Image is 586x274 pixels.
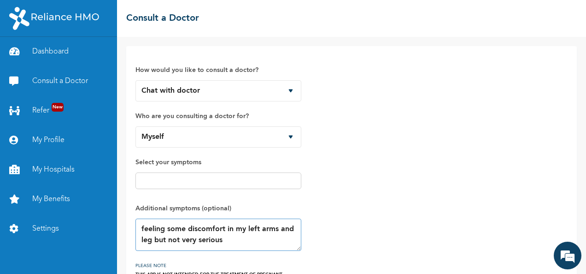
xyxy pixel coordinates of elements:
label: Additional symptoms (optional) [135,203,301,214]
h2: Consult a Doctor [126,12,199,25]
h3: PLEASE NOTE [135,260,301,271]
img: d_794563401_company_1708531726252_794563401 [17,46,37,69]
div: Chat with us now [48,52,155,64]
div: FAQs [90,227,176,256]
label: How would you like to consult a doctor? [135,65,301,76]
div: Minimize live chat window [151,5,173,27]
span: Conversation [5,243,90,250]
label: Select your symptoms [135,157,301,168]
img: RelianceHMO's Logo [9,7,99,30]
textarea: Type your message and hit 'Enter' [5,195,176,227]
label: Who are you consulting a doctor for? [135,111,301,122]
span: We're online! [53,88,127,181]
span: New [52,103,64,112]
